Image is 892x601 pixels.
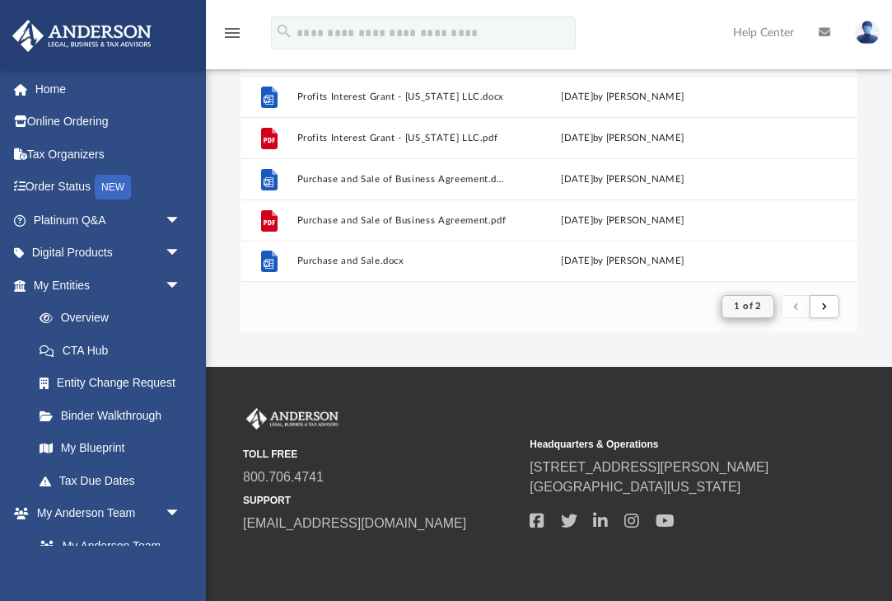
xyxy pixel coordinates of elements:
button: Profits Interest Grant - [US_STATE] LLC.pdf [297,133,509,143]
img: Anderson Advisors Platinum Portal [7,20,156,52]
span: arrow_drop_down [165,497,198,531]
a: Platinum Q&Aarrow_drop_down [12,204,206,237]
a: 800.706.4741 [243,470,324,484]
a: Binder Walkthrough [23,399,206,432]
button: Purchase and Sale of Business Agreement.docx [297,174,509,185]
a: Tax Due Dates [23,464,206,497]
span: arrow_drop_down [165,269,198,303]
a: Tax Organizers [12,138,206,171]
a: CTA Hub [23,334,206,367]
a: menu [222,31,242,43]
a: [STREET_ADDRESS][PERSON_NAME] [530,460,768,474]
div: [DATE] by [PERSON_NAME] [516,254,729,269]
a: Digital Productsarrow_drop_down [12,237,206,270]
button: Purchase and Sale.docx [297,256,509,266]
img: Anderson Advisors Platinum Portal [243,408,342,430]
a: [EMAIL_ADDRESS][DOMAIN_NAME] [243,516,466,530]
button: Purchase and Sale of Business Agreement.pdf [297,215,509,226]
a: My Blueprint [23,432,198,465]
small: Headquarters & Operations [530,437,805,452]
div: [DATE] by [PERSON_NAME] [516,90,729,105]
i: search [275,22,293,40]
a: [GEOGRAPHIC_DATA][US_STATE] [530,480,740,494]
button: Profits Interest Grant - [US_STATE] LLC.docx [297,92,509,102]
a: Overview [23,302,206,335]
a: My Anderson Teamarrow_drop_down [12,497,198,530]
button: 1 of 2 [722,295,773,318]
a: My Anderson Team [23,529,189,562]
a: Home [12,73,206,106]
img: User Pic [855,21,880,45]
span: arrow_drop_down [165,204,198,237]
a: Order StatusNEW [12,171,206,204]
i: menu [222,23,242,43]
div: [DATE] by [PERSON_NAME] [516,214,729,228]
span: 1 of 2 [734,302,761,311]
div: [DATE] by [PERSON_NAME] [516,172,729,187]
small: TOLL FREE [243,447,518,462]
div: NEW [95,175,131,200]
a: My Entitiesarrow_drop_down [12,269,206,302]
span: arrow_drop_down [165,237,198,270]
a: Online Ordering [12,106,206,139]
a: Entity Change Request [23,367,206,400]
small: SUPPORT [243,493,518,508]
div: [DATE] by [PERSON_NAME] [516,131,729,146]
